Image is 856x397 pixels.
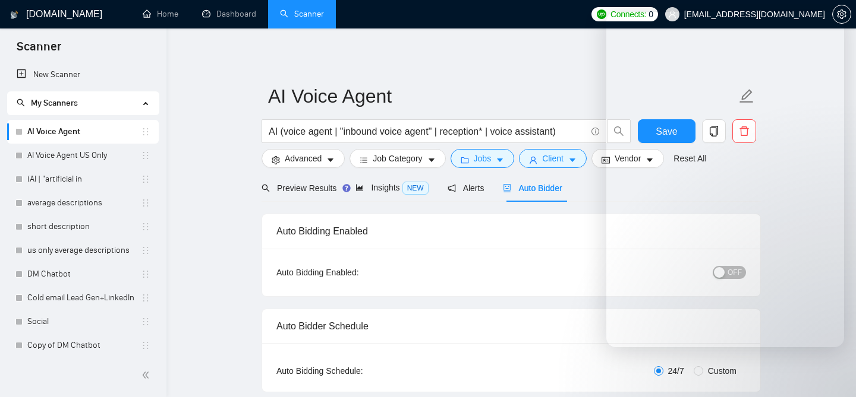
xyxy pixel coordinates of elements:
[373,152,422,165] span: Job Category
[529,155,537,164] span: user
[7,262,159,286] li: DM Chatbot
[568,155,577,164] span: caret-down
[461,155,469,164] span: folder
[355,183,428,192] span: Insights
[668,10,676,18] span: user
[355,183,364,192] span: area-chart
[276,214,746,248] div: Auto Bidding Enabled
[7,63,159,87] li: New Scanner
[7,334,159,357] li: Copy of DM Chatbot
[602,155,610,164] span: idcard
[7,191,159,215] li: average descriptions
[262,184,270,192] span: search
[326,155,335,164] span: caret-down
[833,9,851,19] span: setting
[27,191,141,215] a: average descriptions
[27,167,141,191] a: (AI | "artificial in
[663,364,689,377] span: 24/7
[832,9,851,19] a: setting
[276,266,433,279] div: Auto Bidding Enabled:
[832,5,851,24] button: setting
[341,183,352,193] div: Tooltip anchor
[27,120,141,144] a: AI Voice Agent
[10,5,18,24] img: logo
[402,182,429,195] span: NEW
[17,63,149,87] a: New Scanner
[7,38,71,63] span: Scanner
[141,174,150,184] span: holder
[276,309,746,343] div: Auto Bidder Schedule
[649,8,653,21] span: 0
[816,357,844,385] iframe: Intercom live chat
[141,269,150,279] span: holder
[141,341,150,350] span: holder
[27,334,141,357] a: Copy of DM Chatbot
[141,151,150,160] span: holder
[141,246,150,255] span: holder
[427,155,436,164] span: caret-down
[269,124,586,139] input: Search Freelance Jobs...
[7,144,159,167] li: AI Voice Agent US Only
[448,184,456,192] span: notification
[591,128,599,135] span: info-circle
[7,215,159,239] li: short description
[202,9,256,19] a: dashboardDashboard
[262,149,345,168] button: settingAdvancedcaret-down
[7,239,159,262] li: us only average descriptions
[7,286,159,310] li: Cold email Lead Gen+LinkedIn
[276,364,433,377] div: Auto Bidding Schedule:
[496,155,504,164] span: caret-down
[141,127,150,136] span: holder
[360,155,368,164] span: bars
[7,310,159,334] li: Social
[597,9,606,19] img: upwork-logo.png
[17,99,25,107] span: search
[141,293,150,303] span: holder
[268,81,737,111] input: Scanner name...
[27,310,141,334] a: Social
[703,364,741,377] span: Custom
[141,222,150,231] span: holder
[141,369,153,381] span: double-left
[7,167,159,191] li: (AI | "artificial in
[31,98,78,108] span: My Scanners
[448,183,484,193] span: Alerts
[591,149,664,168] button: idcardVendorcaret-down
[27,286,141,310] a: Cold email Lead Gen+LinkedIn
[542,152,564,165] span: Client
[272,155,280,164] span: setting
[27,262,141,286] a: DM Chatbot
[27,239,141,262] a: us only average descriptions
[606,12,844,347] iframe: Intercom live chat
[503,183,562,193] span: Auto Bidder
[143,9,178,19] a: homeHome
[610,8,646,21] span: Connects:
[503,184,511,192] span: robot
[27,215,141,239] a: short description
[7,120,159,144] li: AI Voice Agent
[27,144,141,167] a: AI Voice Agent US Only
[280,9,324,19] a: searchScanner
[350,149,445,168] button: barsJob Categorycaret-down
[17,98,78,108] span: My Scanners
[141,198,150,208] span: holder
[474,152,492,165] span: Jobs
[451,149,515,168] button: folderJobscaret-down
[262,183,336,193] span: Preview Results
[519,149,587,168] button: userClientcaret-down
[285,152,322,165] span: Advanced
[141,317,150,326] span: holder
